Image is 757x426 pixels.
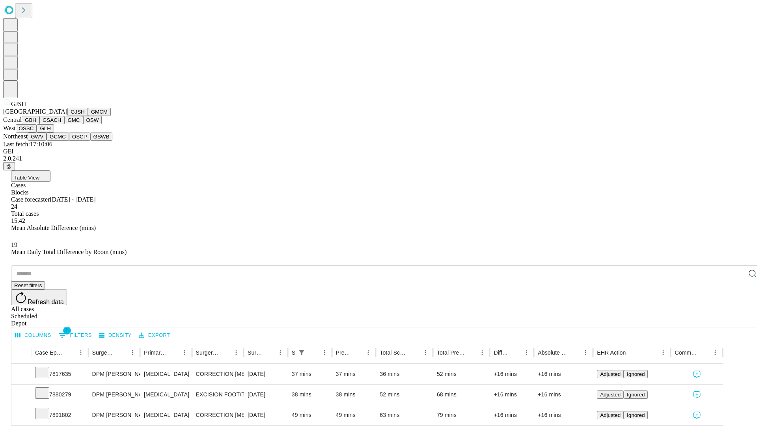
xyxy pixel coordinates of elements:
button: @ [3,162,15,170]
div: 52 mins [437,364,486,384]
button: Sort [699,347,710,358]
button: GSWB [90,133,113,141]
div: 63 mins [380,405,429,425]
div: [MEDICAL_DATA] [144,364,188,384]
button: GCMC [47,133,69,141]
button: Sort [466,347,477,358]
div: DPM [PERSON_NAME] [PERSON_NAME] [92,364,136,384]
div: 1 active filter [296,347,307,358]
button: Menu [580,347,591,358]
button: GSACH [39,116,64,124]
button: Menu [319,347,330,358]
div: 2.0.241 [3,155,754,162]
div: 49 mins [336,405,372,425]
div: CORRECTION [MEDICAL_DATA] [196,364,240,384]
span: Mean Absolute Difference (mins) [11,224,96,231]
span: 15.42 [11,217,25,224]
span: Northeast [3,133,28,140]
button: Menu [231,347,242,358]
span: 19 [11,241,17,248]
span: Adjusted [600,392,621,398]
span: Central [3,116,22,123]
span: GJSH [11,101,26,107]
div: EHR Action [597,349,626,356]
button: Menu [179,347,190,358]
div: +16 mins [494,385,530,405]
button: Menu [477,347,488,358]
div: 79 mins [437,405,486,425]
div: Comments [675,349,697,356]
button: Expand [15,368,27,381]
button: Sort [510,347,521,358]
div: Primary Service [144,349,167,356]
span: Reset filters [14,282,42,288]
div: Case Epic Id [35,349,63,356]
button: Sort [626,347,638,358]
button: Ignored [624,411,648,419]
div: DPM [PERSON_NAME] [PERSON_NAME] [92,385,136,405]
button: Menu [658,347,669,358]
div: 49 mins [292,405,328,425]
button: Reset filters [11,281,45,290]
div: 36 mins [380,364,429,384]
span: Ignored [627,371,645,377]
button: Ignored [624,370,648,378]
button: Adjusted [597,370,624,378]
div: 68 mins [437,385,486,405]
div: [MEDICAL_DATA] [144,405,188,425]
button: OSW [83,116,102,124]
span: Mean Daily Total Difference by Room (mins) [11,248,127,255]
span: West [3,125,16,131]
button: Select columns [13,329,53,342]
button: Sort [352,347,363,358]
span: Ignored [627,392,645,398]
span: @ [6,163,12,169]
button: Show filters [296,347,307,358]
div: Surgery Name [196,349,219,356]
button: GMCM [88,108,111,116]
span: 24 [11,203,17,210]
span: Ignored [627,412,645,418]
div: 38 mins [292,385,328,405]
div: 7891802 [35,405,84,425]
div: +16 mins [538,364,589,384]
button: GLH [37,124,54,133]
span: Refresh data [28,299,64,305]
button: Sort [308,347,319,358]
span: Total cases [11,210,39,217]
div: [MEDICAL_DATA] [144,385,188,405]
div: CORRECTION [MEDICAL_DATA], DISTAL [MEDICAL_DATA] [MEDICAL_DATA] [196,405,240,425]
button: GBH [22,116,39,124]
div: Total Predicted Duration [437,349,465,356]
div: 7880279 [35,385,84,405]
div: DPM [PERSON_NAME] [PERSON_NAME] [92,405,136,425]
span: Table View [14,175,39,181]
div: Absolute Difference [538,349,568,356]
span: Adjusted [600,412,621,418]
div: 37 mins [336,364,372,384]
button: Menu [127,347,138,358]
span: [GEOGRAPHIC_DATA] [3,108,67,115]
span: [DATE] - [DATE] [50,196,95,203]
button: Sort [168,347,179,358]
button: Menu [363,347,374,358]
div: EXCISION FOOT/TOE SUBQ TUMOR, 1.5 CM OR MORE [196,385,240,405]
button: Menu [420,347,431,358]
button: Sort [569,347,580,358]
button: OSCP [69,133,90,141]
span: Adjusted [600,371,621,377]
button: GMC [64,116,83,124]
div: [DATE] [248,405,284,425]
button: Sort [264,347,275,358]
div: Surgeon Name [92,349,115,356]
div: 37 mins [292,364,328,384]
div: Surgery Date [248,349,263,356]
div: Scheduled In Room Duration [292,349,295,356]
span: Last fetch: 17:10:06 [3,141,52,148]
button: GWV [28,133,47,141]
button: Sort [409,347,420,358]
div: Predicted In Room Duration [336,349,351,356]
div: +16 mins [494,405,530,425]
div: +16 mins [538,385,589,405]
div: Total Scheduled Duration [380,349,408,356]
